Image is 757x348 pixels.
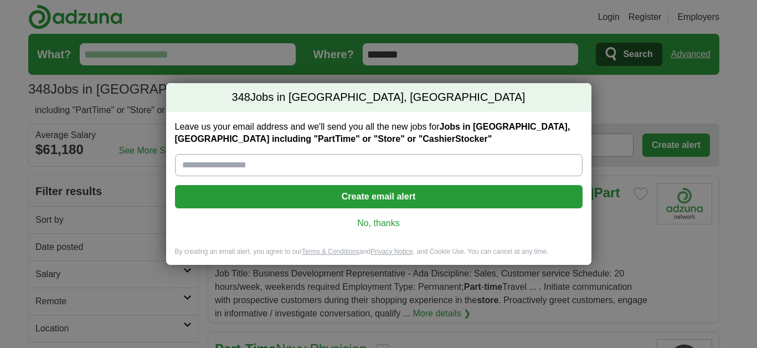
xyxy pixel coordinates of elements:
[184,217,574,229] a: No, thanks
[370,248,413,255] a: Privacy Notice
[166,83,591,112] h2: Jobs in [GEOGRAPHIC_DATA], [GEOGRAPHIC_DATA]
[175,121,583,145] label: Leave us your email address and we'll send you all the new jobs for
[175,185,583,208] button: Create email alert
[302,248,359,255] a: Terms & Conditions
[166,247,591,265] div: By creating an email alert, you agree to our and , and Cookie Use. You can cancel at any time.
[232,90,250,105] span: 348
[175,122,570,144] strong: Jobs in [GEOGRAPHIC_DATA], [GEOGRAPHIC_DATA] including "PartTime" or "Store" or "CashierStocker"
